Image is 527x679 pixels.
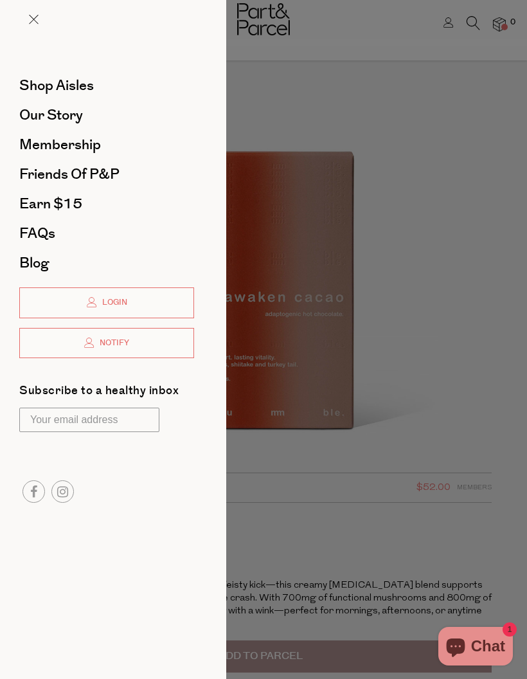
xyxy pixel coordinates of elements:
a: Our Story [19,108,194,122]
span: Earn $15 [19,194,82,214]
span: Our Story [19,105,83,125]
span: Blog [19,253,49,273]
a: Shop Aisles [19,78,194,93]
a: Friends of P&P [19,167,194,181]
a: Login [19,287,194,318]
span: Friends of P&P [19,164,120,185]
a: Notify [19,328,194,359]
a: Blog [19,256,194,270]
a: Membership [19,138,194,152]
span: FAQs [19,223,55,244]
span: Membership [19,134,101,155]
span: Shop Aisles [19,75,94,96]
input: Your email address [19,408,159,432]
a: Earn $15 [19,197,194,211]
span: Login [99,297,127,308]
span: Notify [96,338,129,349]
label: Subscribe to a healthy inbox [19,385,179,401]
inbox-online-store-chat: Shopify online store chat [434,627,517,669]
a: FAQs [19,226,194,240]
